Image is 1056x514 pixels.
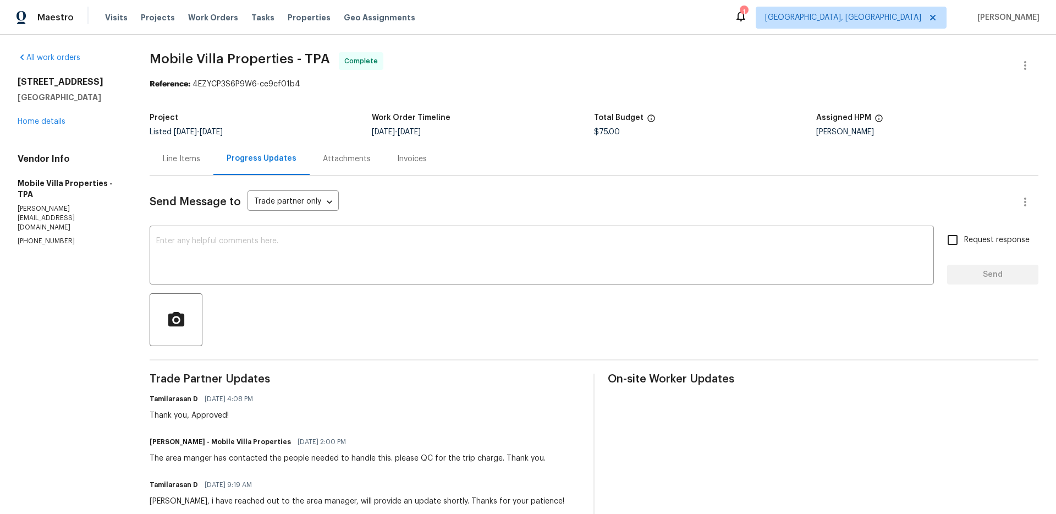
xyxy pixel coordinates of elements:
[251,14,274,21] span: Tasks
[150,393,198,404] h6: Tamilarasan D
[150,479,198,490] h6: Tamilarasan D
[174,128,223,136] span: -
[964,234,1030,246] span: Request response
[288,12,331,23] span: Properties
[608,374,1038,385] span: On-site Worker Updates
[248,193,339,211] div: Trade partner only
[372,114,450,122] h5: Work Order Timeline
[397,154,427,165] div: Invoices
[150,196,241,207] span: Send Message to
[594,114,643,122] h5: Total Budget
[150,52,330,65] span: Mobile Villa Properties - TPA
[647,114,656,128] span: The total cost of line items that have been proposed by Opendoor. This sum includes line items th...
[18,76,123,88] h2: [STREET_ADDRESS]
[18,118,65,125] a: Home details
[150,79,1038,90] div: 4EZYCP3S6P9W6-ce9cf01b4
[150,114,178,122] h5: Project
[372,128,421,136] span: -
[740,7,747,18] div: 1
[150,374,580,385] span: Trade Partner Updates
[344,12,415,23] span: Geo Assignments
[372,128,395,136] span: [DATE]
[323,154,371,165] div: Attachments
[205,479,252,490] span: [DATE] 9:19 AM
[150,80,190,88] b: Reference:
[18,204,123,232] p: [PERSON_NAME][EMAIL_ADDRESS][DOMAIN_NAME]
[150,128,223,136] span: Listed
[18,237,123,246] p: [PHONE_NUMBER]
[205,393,253,404] span: [DATE] 4:08 PM
[150,436,291,447] h6: [PERSON_NAME] - Mobile Villa Properties
[816,128,1038,136] div: [PERSON_NAME]
[105,12,128,23] span: Visits
[298,436,346,447] span: [DATE] 2:00 PM
[594,128,620,136] span: $75.00
[344,56,382,67] span: Complete
[18,154,123,165] h4: Vendor Info
[816,114,871,122] h5: Assigned HPM
[174,128,197,136] span: [DATE]
[37,12,74,23] span: Maestro
[18,178,123,200] h5: Mobile Villa Properties - TPA
[200,128,223,136] span: [DATE]
[150,453,546,464] div: The area manger has contacted the people needed to handle this. please QC for the trip charge. Th...
[163,154,200,165] div: Line Items
[875,114,883,128] span: The hpm assigned to this work order.
[188,12,238,23] span: Work Orders
[150,496,564,507] div: [PERSON_NAME], i have reached out to the area manager, will provide an update shortly. Thanks for...
[18,54,80,62] a: All work orders
[150,410,260,421] div: Thank you, Approved!
[18,92,123,103] h5: [GEOGRAPHIC_DATA]
[227,153,296,164] div: Progress Updates
[765,12,921,23] span: [GEOGRAPHIC_DATA], [GEOGRAPHIC_DATA]
[398,128,421,136] span: [DATE]
[973,12,1039,23] span: [PERSON_NAME]
[141,12,175,23] span: Projects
